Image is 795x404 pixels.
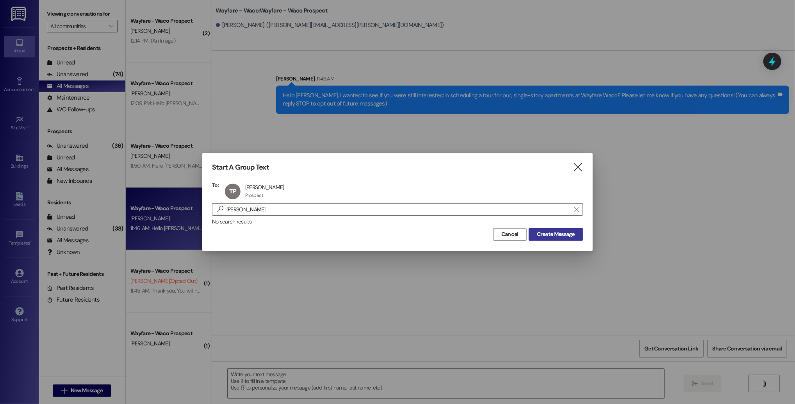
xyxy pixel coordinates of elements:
[493,228,527,241] button: Cancel
[226,204,570,215] input: Search for any contact or apartment
[212,163,269,172] h3: Start A Group Text
[574,206,578,213] i: 
[501,230,519,238] span: Cancel
[570,204,583,215] button: Clear text
[572,163,583,172] i: 
[212,182,219,189] h3: To:
[529,228,583,241] button: Create Message
[229,187,236,195] span: TP
[212,218,583,226] div: No search results
[214,205,226,213] i: 
[245,184,284,191] div: [PERSON_NAME]
[537,230,575,238] span: Create Message
[245,192,263,198] div: Prospect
